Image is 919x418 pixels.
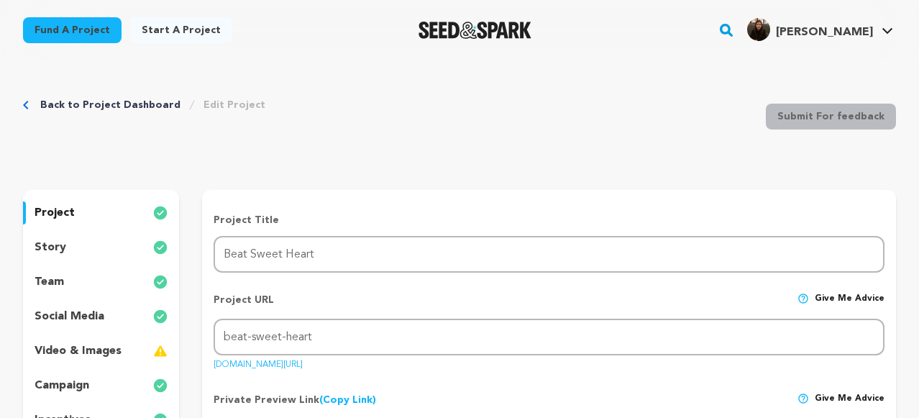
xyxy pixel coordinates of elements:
[153,377,168,394] img: check-circle-full.svg
[153,342,168,360] img: warning-full.svg
[776,27,873,38] span: [PERSON_NAME]
[153,308,168,325] img: check-circle-full.svg
[23,236,179,259] button: story
[35,377,89,394] p: campaign
[747,18,770,41] img: f1767e158fc15795.jpg
[214,319,884,355] input: Project URL
[35,204,75,222] p: project
[815,393,884,407] span: Give me advice
[23,305,179,328] button: social media
[744,15,896,45] span: Mariya S.'s Profile
[815,293,884,319] span: Give me advice
[214,355,303,369] a: [DOMAIN_NAME][URL]
[214,293,274,319] p: Project URL
[214,393,376,407] p: Private Preview Link
[130,17,232,43] a: Start a project
[35,273,64,291] p: team
[744,15,896,41] a: Mariya S.'s Profile
[153,273,168,291] img: check-circle-full.svg
[747,18,873,41] div: Mariya S.'s Profile
[214,213,884,227] p: Project Title
[766,104,896,130] button: Submit For feedback
[35,239,66,256] p: story
[23,17,122,43] a: Fund a project
[23,374,179,397] button: campaign
[797,393,809,404] img: help-circle.svg
[214,236,884,273] input: Project Name
[419,22,531,39] a: Seed&Spark Homepage
[35,342,122,360] p: video & images
[419,22,531,39] img: Seed&Spark Logo Dark Mode
[319,395,376,405] a: (Copy Link)
[153,239,168,256] img: check-circle-full.svg
[797,293,809,304] img: help-circle.svg
[23,271,179,294] button: team
[23,340,179,363] button: video & images
[153,204,168,222] img: check-circle-full.svg
[40,98,180,112] a: Back to Project Dashboard
[23,98,265,112] div: Breadcrumb
[35,308,104,325] p: social media
[204,98,265,112] a: Edit Project
[23,201,179,224] button: project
